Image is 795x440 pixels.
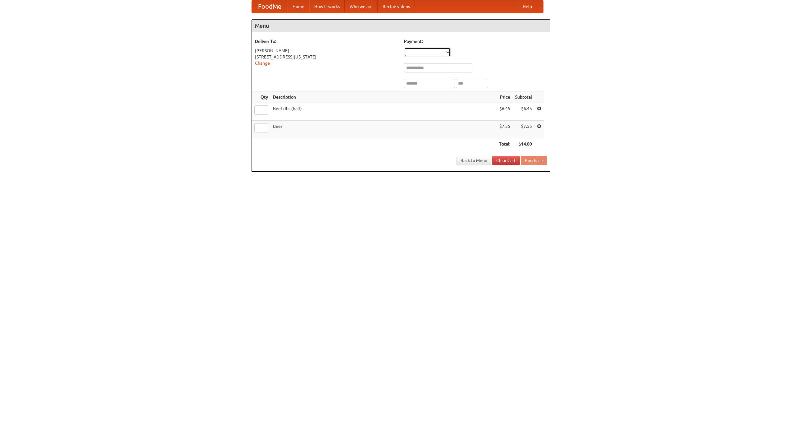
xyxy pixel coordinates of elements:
[497,91,513,103] th: Price
[270,91,497,103] th: Description
[521,156,547,165] button: Purchase
[252,91,270,103] th: Qty
[378,0,415,13] a: Recipe videos
[518,0,537,13] a: Help
[288,0,309,13] a: Home
[513,121,534,138] td: $7.55
[513,91,534,103] th: Subtotal
[255,54,398,60] div: [STREET_ADDRESS][US_STATE]
[457,156,491,165] a: Back to Menu
[270,103,497,121] td: Beef ribs (half)
[270,121,497,138] td: Beer
[404,38,547,44] h5: Payment:
[255,61,270,66] a: Change
[309,0,345,13] a: How it works
[497,103,513,121] td: $6.45
[513,103,534,121] td: $6.45
[252,20,550,32] h4: Menu
[497,138,513,150] th: Total:
[345,0,378,13] a: Who we are
[255,48,398,54] div: [PERSON_NAME]
[497,121,513,138] td: $7.55
[252,0,288,13] a: FoodMe
[255,38,398,44] h5: Deliver To:
[492,156,520,165] a: Clear Cart
[513,138,534,150] th: $14.00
